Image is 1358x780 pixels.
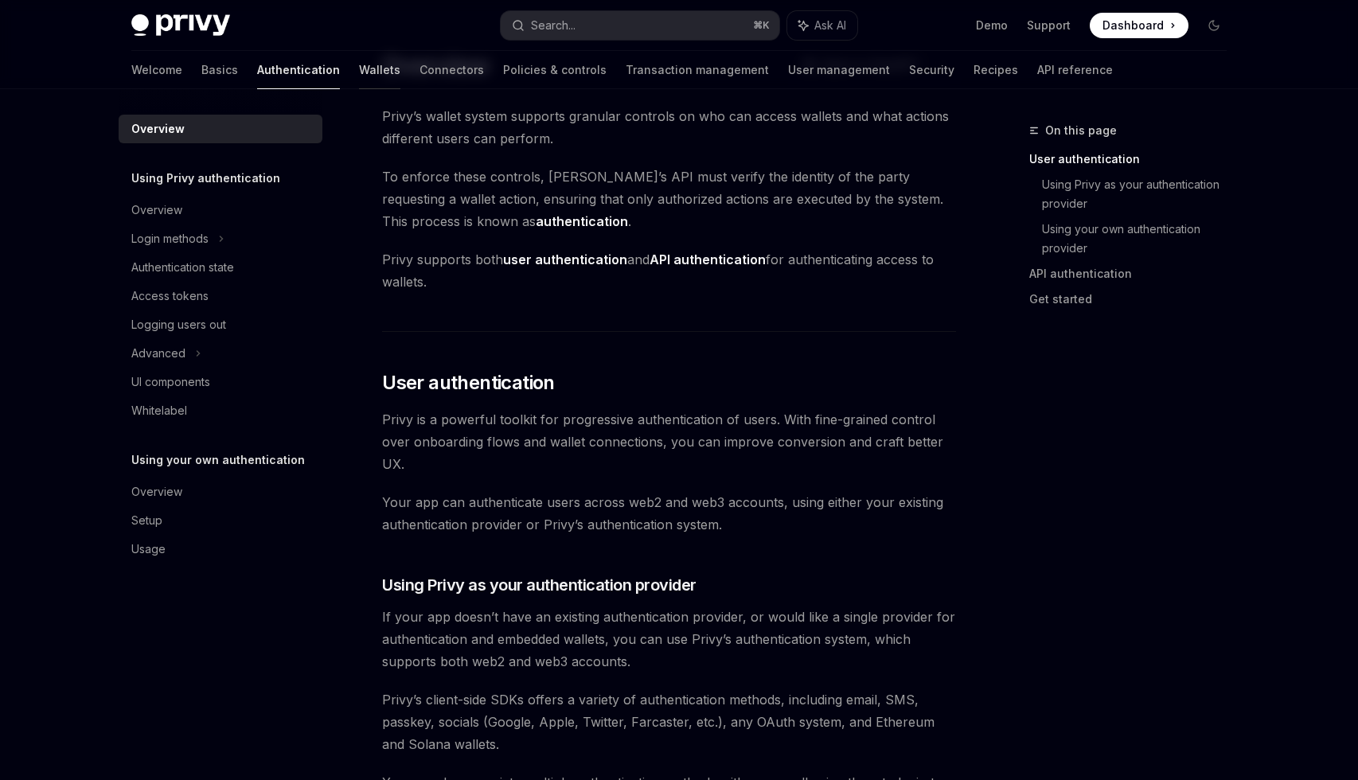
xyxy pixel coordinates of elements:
[131,482,182,501] div: Overview
[131,540,166,559] div: Usage
[119,282,322,310] a: Access tokens
[1042,216,1239,261] a: Using your own authentication provider
[626,51,769,89] a: Transaction management
[382,491,956,536] span: Your app can authenticate users across web2 and web3 accounts, using either your existing authent...
[909,51,954,89] a: Security
[788,51,890,89] a: User management
[131,51,182,89] a: Welcome
[131,344,185,363] div: Advanced
[131,315,226,334] div: Logging users out
[131,401,187,420] div: Whitelabel
[382,370,555,396] span: User authentication
[1029,287,1239,312] a: Get started
[753,19,770,32] span: ⌘ K
[131,372,210,392] div: UI components
[1090,13,1188,38] a: Dashboard
[131,201,182,220] div: Overview
[814,18,846,33] span: Ask AI
[503,51,607,89] a: Policies & controls
[1027,18,1071,33] a: Support
[503,252,627,267] strong: user authentication
[1201,13,1227,38] button: Toggle dark mode
[119,253,322,282] a: Authentication state
[131,450,305,470] h5: Using your own authentication
[787,11,857,40] button: Ask AI
[1029,261,1239,287] a: API authentication
[131,169,280,188] h5: Using Privy authentication
[976,18,1008,33] a: Demo
[1045,121,1117,140] span: On this page
[536,213,628,229] strong: authentication
[119,310,322,339] a: Logging users out
[131,119,185,138] div: Overview
[131,229,209,248] div: Login methods
[257,51,340,89] a: Authentication
[119,535,322,564] a: Usage
[1042,172,1239,216] a: Using Privy as your authentication provider
[119,196,322,224] a: Overview
[1029,146,1239,172] a: User authentication
[119,368,322,396] a: UI components
[359,51,400,89] a: Wallets
[131,14,230,37] img: dark logo
[382,105,956,150] span: Privy’s wallet system supports granular controls on who can access wallets and what actions diffe...
[382,574,697,596] span: Using Privy as your authentication provider
[1037,51,1113,89] a: API reference
[382,606,956,673] span: If your app doesn’t have an existing authentication provider, or would like a single provider for...
[119,478,322,506] a: Overview
[382,248,956,293] span: Privy supports both and for authenticating access to wallets.
[382,688,956,755] span: Privy’s client-side SDKs offers a variety of authentication methods, including email, SMS, passke...
[419,51,484,89] a: Connectors
[131,287,209,306] div: Access tokens
[382,408,956,475] span: Privy is a powerful toolkit for progressive authentication of users. With fine-grained control ov...
[531,16,576,35] div: Search...
[974,51,1018,89] a: Recipes
[119,506,322,535] a: Setup
[382,166,956,232] span: To enforce these controls, [PERSON_NAME]’s API must verify the identity of the party requesting a...
[650,252,766,267] strong: API authentication
[501,11,779,40] button: Search...⌘K
[1102,18,1164,33] span: Dashboard
[131,258,234,277] div: Authentication state
[119,115,322,143] a: Overview
[131,511,162,530] div: Setup
[119,396,322,425] a: Whitelabel
[201,51,238,89] a: Basics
